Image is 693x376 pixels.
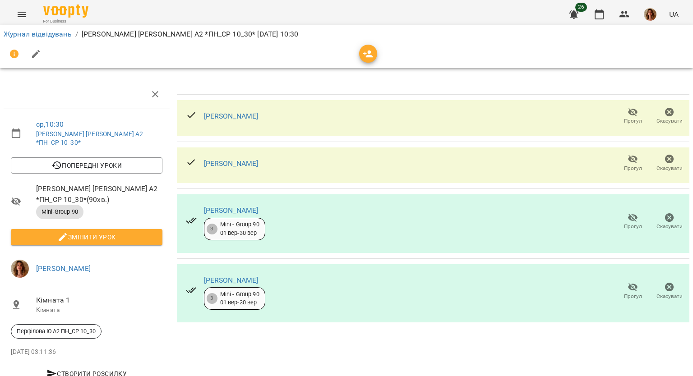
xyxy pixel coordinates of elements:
[220,290,259,307] div: Mini - Group 90 01 вер - 30 вер
[11,324,102,339] div: Перфілова Ю А2 ПН_СР 10_30
[36,208,83,216] span: Mini-Group 90
[75,29,78,40] li: /
[656,223,683,230] span: Скасувати
[11,327,101,335] span: Перфілова Ю А2 ПН_СР 10_30
[36,120,64,128] a: ср , 10:30
[220,220,259,237] div: Mini - Group 90 01 вер - 30 вер
[204,206,259,215] a: [PERSON_NAME]
[36,295,162,306] span: Кімната 1
[4,29,689,40] nav: breadcrumb
[651,209,688,234] button: Скасувати
[575,3,587,12] span: 26
[651,104,688,129] button: Скасувати
[204,159,259,168] a: [PERSON_NAME]
[624,165,642,172] span: Прогул
[18,160,155,171] span: Попередні уроки
[614,104,651,129] button: Прогул
[43,18,88,24] span: For Business
[651,279,688,304] button: Скасувати
[614,209,651,234] button: Прогул
[18,232,155,243] span: Змінити урок
[4,30,72,38] a: Журнал відвідувань
[11,348,162,357] p: [DATE] 03:11:36
[43,5,88,18] img: Voopty Logo
[11,229,162,245] button: Змінити урок
[36,306,162,315] p: Кімната
[207,224,217,234] div: 3
[11,4,32,25] button: Menu
[11,260,29,278] img: d73ace202ee2ff29bce2c456c7fd2171.png
[36,130,143,147] a: [PERSON_NAME] [PERSON_NAME] А2 *ПН_СР 10_30*
[665,6,682,23] button: UA
[36,264,91,273] a: [PERSON_NAME]
[624,117,642,125] span: Прогул
[656,293,683,300] span: Скасувати
[204,276,259,284] a: [PERSON_NAME]
[614,151,651,176] button: Прогул
[656,165,683,172] span: Скасувати
[644,8,656,21] img: d73ace202ee2ff29bce2c456c7fd2171.png
[82,29,298,40] p: [PERSON_NAME] [PERSON_NAME] А2 *ПН_СР 10_30* [DATE] 10:30
[651,151,688,176] button: Скасувати
[207,293,217,304] div: 3
[669,9,679,19] span: UA
[614,279,651,304] button: Прогул
[656,117,683,125] span: Скасувати
[624,223,642,230] span: Прогул
[624,293,642,300] span: Прогул
[36,183,162,205] span: [PERSON_NAME] [PERSON_NAME] А2 *ПН_СР 10_30* ( 90 хв. )
[204,112,259,120] a: [PERSON_NAME]
[11,157,162,174] button: Попередні уроки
